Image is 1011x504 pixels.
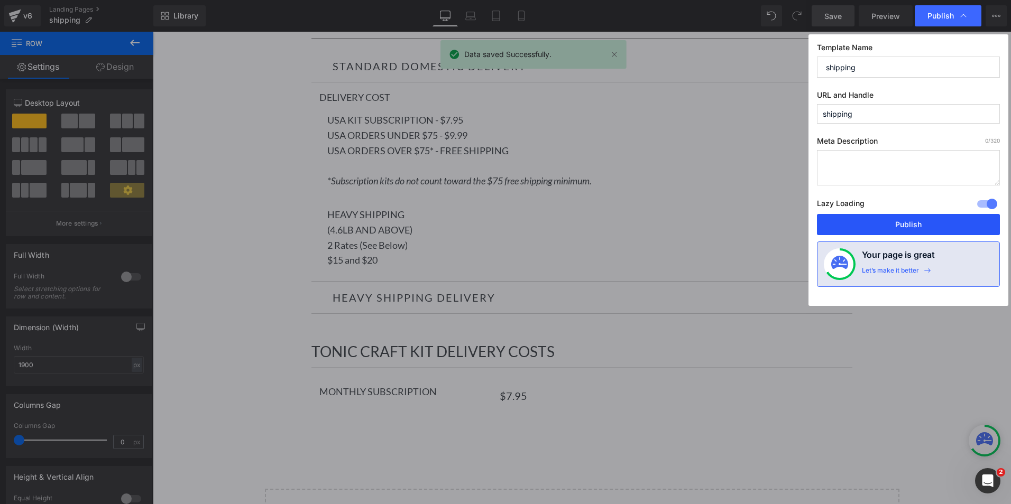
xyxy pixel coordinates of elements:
label: Lazy Loading [817,197,865,214]
label: URL and Handle [817,90,1000,104]
iframe: Intercom live chat [975,468,1000,493]
span: 0 [985,137,988,144]
h4: Delivery Cost [167,59,692,73]
h4: Your page is great [862,248,935,266]
p: USA KIT SUBSCRIPTION - $7.95 [174,81,684,96]
img: onboarding-status.svg [831,256,848,273]
i: *Subscription kits do not count toward the $75 free shipping minimum. [174,143,439,155]
p: USA ORDERS UNDER $75 - $9.99 [174,96,684,111]
label: Template Name [817,43,1000,57]
span: /320 [985,137,1000,144]
p: HEAVY SHIPPING [174,175,684,191]
h2: Standard DOMESTIC Delivery [180,26,678,42]
button: Publish [817,214,1000,235]
p: (4.6LB AND ABOVE) [174,191,684,206]
p: $7.95 [347,356,692,372]
h4: MONTHLY SUBSCRIPTION [167,353,331,367]
div: Let’s make it better [862,266,919,280]
span: 2 [997,468,1005,477]
div: TONIC CRAFT KIT DELIVERY COSTS [159,309,700,331]
span: Publish [927,11,954,21]
p: USA ORDERS OVER $75* - FREE SHIPPING [174,111,684,127]
label: Meta Description [817,136,1000,150]
h2: HEAVY SHIPPING DELIVERY [180,258,678,274]
p: $15 and $20 [174,221,684,236]
p: 2 Rates (See Below) [174,206,684,221]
